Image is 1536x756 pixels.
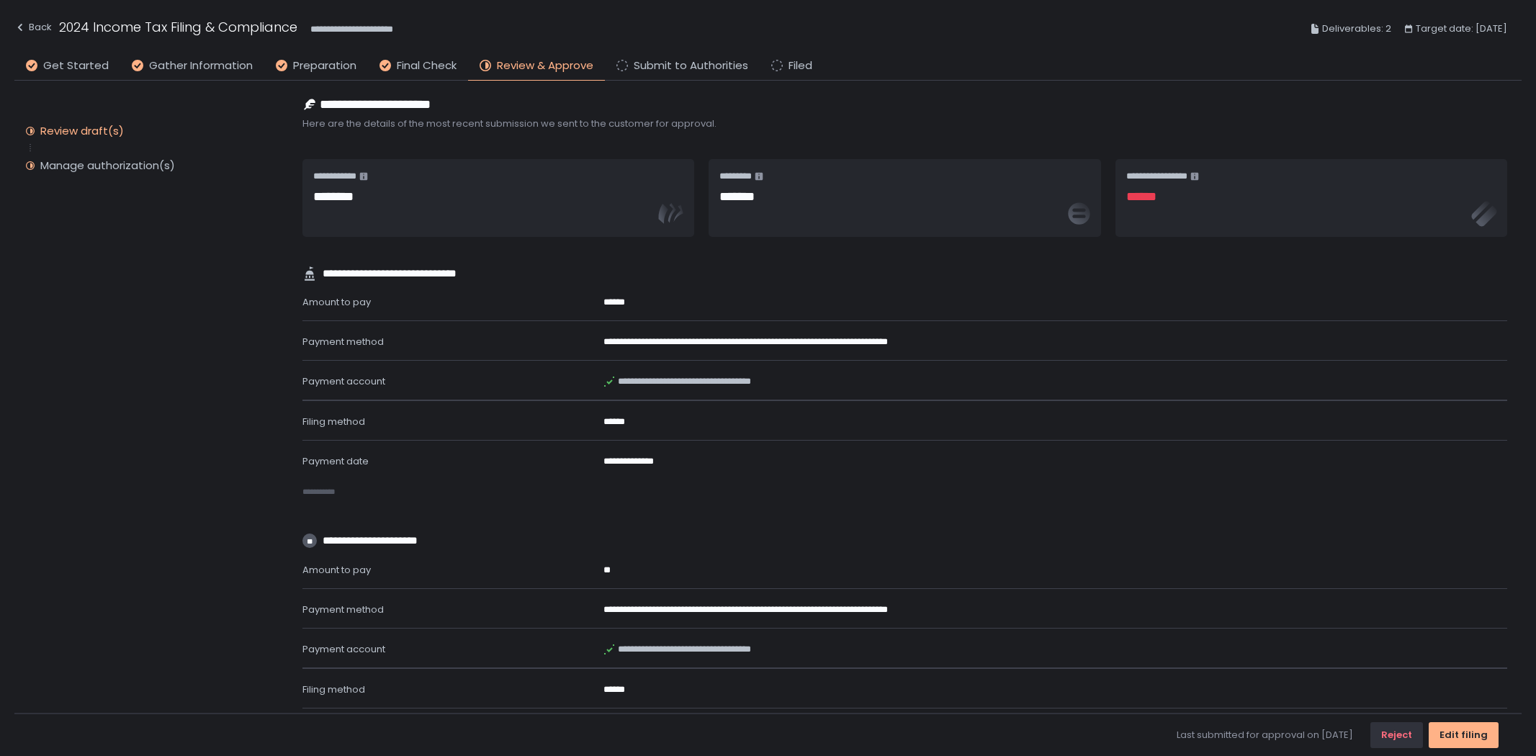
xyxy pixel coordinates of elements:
span: Get Started [43,58,109,74]
button: Reject [1370,722,1423,748]
span: Deliverables: 2 [1322,20,1391,37]
span: Final Check [397,58,457,74]
span: Last submitted for approval on [DATE] [1177,729,1353,742]
span: Payment date [302,454,369,468]
div: Edit filing [1440,729,1488,742]
h1: 2024 Income Tax Filing & Compliance [59,17,297,37]
span: Preparation [293,58,356,74]
span: Target date: [DATE] [1416,20,1507,37]
button: Edit filing [1429,722,1499,748]
div: Reject [1381,729,1412,742]
span: Payment method [302,603,384,616]
span: Filing method [302,683,365,696]
span: Gather Information [149,58,253,74]
span: Payment account [302,374,385,388]
span: Payment method [302,335,384,348]
span: Here are the details of the most recent submission we sent to the customer for approval. [302,117,1507,130]
button: Back [14,17,52,41]
div: Review draft(s) [40,124,124,138]
span: Filed [789,58,812,74]
span: Amount to pay [302,563,371,577]
span: Review & Approve [497,58,593,74]
div: Manage authorization(s) [40,158,175,173]
span: Amount to pay [302,295,371,309]
span: Submit to Authorities [634,58,748,74]
div: Back [14,19,52,36]
span: Filing method [302,415,365,428]
span: Payment account [302,642,385,656]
